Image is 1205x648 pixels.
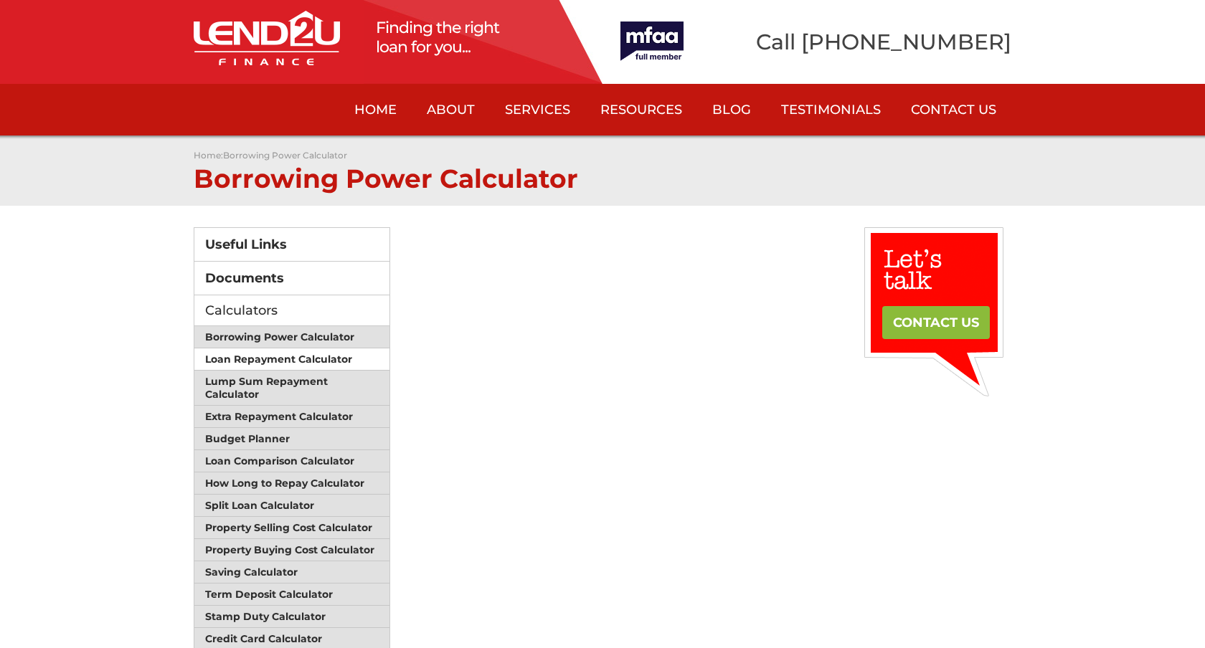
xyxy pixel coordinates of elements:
a: Extra Repayment Calculator [194,406,389,428]
a: Home [339,84,412,135]
p: : [194,150,1011,161]
a: Contact Us [896,84,1011,135]
a: Borrowing Power Calculator [223,150,347,161]
a: Lump Sum Repayment Calculator [194,371,389,406]
a: Testimonials [766,84,896,135]
a: Useful Links [194,228,389,262]
a: Property Buying Cost Calculator [194,539,389,561]
a: Resources [585,84,697,135]
a: How Long to Repay Calculator [194,472,389,495]
a: Loan Repayment Calculator [194,348,389,371]
a: Loan Comparison Calculator [194,450,389,472]
img: text3.gif [864,227,1003,396]
a: Services [490,84,585,135]
a: Stamp Duty Calculator [194,606,389,628]
a: Home [194,150,221,161]
a: Term Deposit Calculator [194,583,389,606]
h1: Borrowing Power Calculator [194,161,1011,191]
a: Split Loan Calculator [194,495,389,517]
a: Blog [697,84,766,135]
a: Saving Calculator [194,561,389,583]
a: About [412,84,490,135]
a: Borrowing Power Calculator [194,326,389,348]
a: CONTACT US [882,306,990,339]
a: Property Selling Cost Calculator [194,517,389,539]
div: Calculators [194,295,390,326]
a: Documents [194,262,389,295]
a: Budget Planner [194,428,389,450]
